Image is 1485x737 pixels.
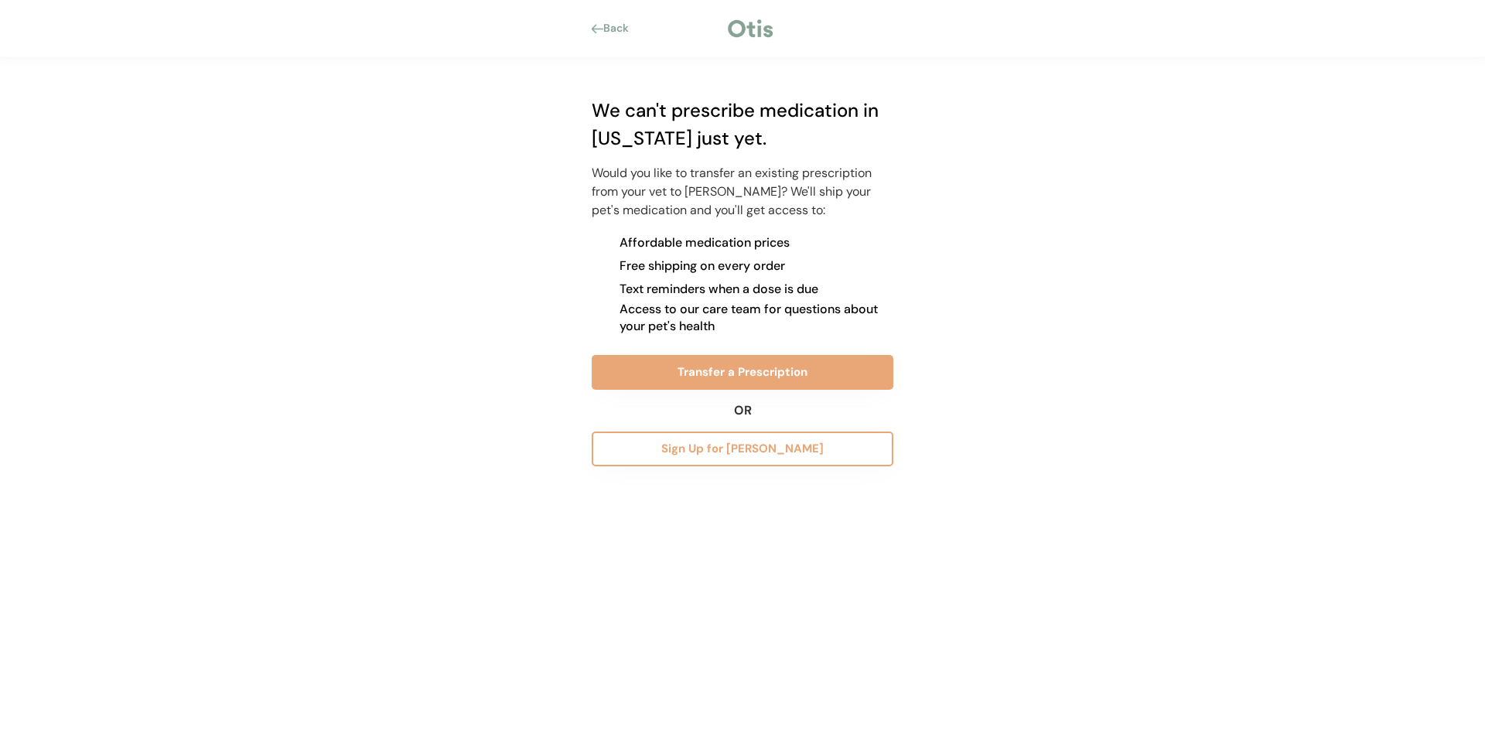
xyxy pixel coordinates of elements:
[603,21,638,36] div: Back
[592,164,893,220] div: Would you like to transfer an existing prescription from your vet to [PERSON_NAME]? We'll ship yo...
[620,258,893,275] div: Free shipping on every order
[592,97,893,152] div: We can't prescribe medication in [US_STATE] just yet.
[620,234,893,251] div: Affordable medication prices
[592,355,893,390] button: Transfer a Prescription
[620,301,893,336] div: Access to our care team for questions about your pet's health
[620,281,893,298] div: Text reminders when a dose is due
[592,432,893,466] button: Sign Up for [PERSON_NAME]
[592,401,893,420] div: OR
